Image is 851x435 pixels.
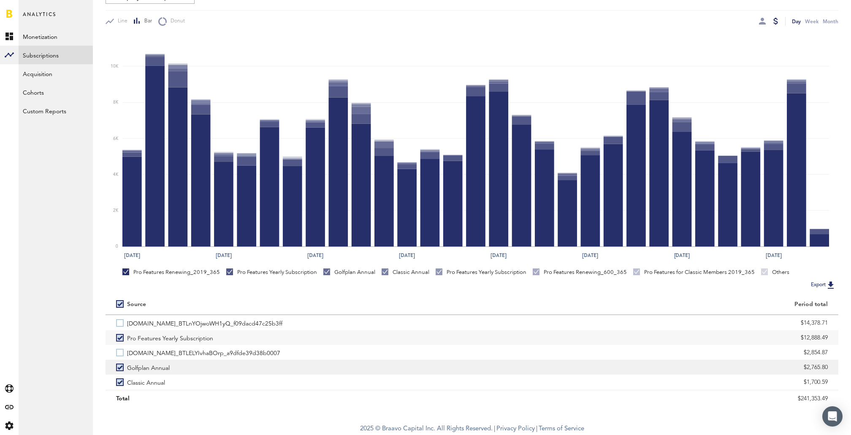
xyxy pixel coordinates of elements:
[539,426,584,432] a: Terms of Service
[226,268,317,276] div: Pro Features Yearly Subscription
[761,268,789,276] div: Others
[116,245,118,249] text: 0
[19,83,93,101] a: Cohorts
[583,252,599,259] text: [DATE]
[127,389,213,404] span: Pro Features Yearly Subscription
[127,301,146,308] div: Source
[766,252,782,259] text: [DATE]
[19,101,93,120] a: Custom Reports
[167,18,185,25] span: Donut
[533,268,627,276] div: Pro Features Renewing_600_365
[792,17,801,26] div: Day
[307,252,323,259] text: [DATE]
[323,268,375,276] div: Golfplan Annual
[127,360,170,375] span: Golfplan Annual
[23,9,56,27] span: Analytics
[141,18,152,25] span: Bar
[496,426,535,432] a: Privacy Policy
[482,317,828,329] div: $14,378.71
[482,392,828,405] div: $241,353.49
[113,172,119,177] text: 4K
[482,376,828,388] div: $1,700.59
[116,392,461,405] div: Total
[826,280,836,290] img: Export
[823,17,838,26] div: Month
[482,391,828,403] div: $420.46
[18,6,48,14] span: Support
[122,268,220,276] div: Pro Features Renewing_2019_365
[436,268,526,276] div: Pro Features Yearly Subscription
[482,331,828,344] div: $12,888.49
[482,301,828,308] div: Period total
[19,46,93,64] a: Subscriptions
[111,64,119,68] text: 10K
[127,315,282,330] span: [DOMAIN_NAME]_BTLnYOjwoWH1yQ_f09dacd47c25b3ff
[216,252,232,259] text: [DATE]
[482,361,828,374] div: $2,765.80
[113,208,119,213] text: 2K
[674,252,690,259] text: [DATE]
[114,18,127,25] span: Line
[124,252,140,259] text: [DATE]
[491,252,507,259] text: [DATE]
[19,64,93,83] a: Acquisition
[113,137,119,141] text: 6K
[808,279,838,290] button: Export
[127,330,213,345] span: Pro Features Yearly Subscription
[382,268,429,276] div: Classic Annual
[127,375,165,389] span: Classic Annual
[399,252,415,259] text: [DATE]
[127,345,280,360] span: [DOMAIN_NAME]_BTLELYIvhaBOrp_a9dfde39d38b0007
[633,268,755,276] div: Pro Features for Classic Members 2019_365
[113,101,119,105] text: 8K
[805,17,818,26] div: Week
[822,406,843,427] div: Open Intercom Messenger
[482,346,828,359] div: $2,854.87
[19,27,93,46] a: Monetization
